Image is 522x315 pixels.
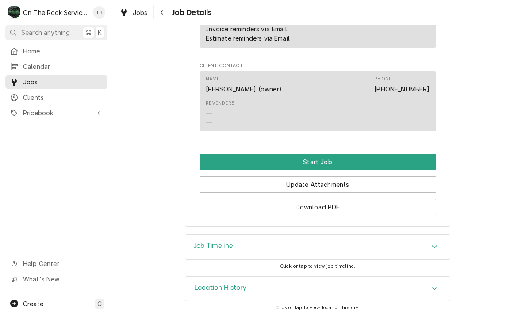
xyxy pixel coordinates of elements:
span: Calendar [23,62,103,71]
div: On The Rock Services [23,8,88,17]
div: Button Group [200,154,436,215]
span: Clients [23,93,103,102]
button: Update Attachments [200,176,436,193]
div: Job Timeline [185,234,450,260]
div: On The Rock Services's Avatar [8,6,20,19]
div: Button Group Row [200,193,436,215]
div: O [8,6,20,19]
div: Accordion Header [185,277,450,301]
h3: Location History [194,284,247,292]
button: Accordion Details Expand Trigger [185,235,450,259]
div: TB [93,6,105,19]
a: Go to Help Center [5,256,107,271]
div: Phone [374,76,391,83]
div: Estimate reminders via Email [206,34,290,43]
span: Jobs [133,8,148,17]
span: Search anything [21,28,70,37]
span: Client Contact [200,62,436,69]
div: Button Group Row [200,154,436,170]
span: Click or tap to view job timeline. [280,263,355,269]
a: Jobs [116,5,151,20]
div: — [206,118,212,127]
span: What's New [23,274,102,284]
span: ⌘ [85,28,92,37]
div: Location History [185,276,450,302]
a: Go to Pricebook [5,106,107,120]
a: [PHONE_NUMBER] [374,85,430,93]
a: Clients [5,90,107,105]
div: Client Contact List [200,71,436,136]
span: K [98,28,102,37]
div: Phone [374,76,430,93]
div: Name [206,76,220,83]
span: Job Details [169,7,212,19]
div: Reminders [206,16,290,43]
a: Calendar [5,59,107,74]
div: [PERSON_NAME] (owner) [206,84,282,94]
button: Accordion Details Expand Trigger [185,277,450,301]
span: C [97,299,102,308]
div: Client Contact [200,62,436,135]
a: Home [5,44,107,58]
button: Search anything⌘K [5,25,107,40]
div: — [206,108,212,118]
span: Home [23,46,103,56]
span: Help Center [23,259,102,268]
div: Name [206,76,282,93]
span: Create [23,300,43,307]
div: Todd Brady's Avatar [93,6,105,19]
button: Start Job [200,154,436,170]
div: Reminders [206,100,235,107]
span: Pricebook [23,108,90,118]
div: Accordion Header [185,235,450,259]
span: Click or tap to view location history. [275,305,360,311]
button: Navigate back [155,5,169,19]
span: Jobs [23,77,103,87]
div: Reminders [206,100,235,127]
h3: Job Timeline [194,242,233,250]
a: Jobs [5,75,107,89]
div: Button Group Row [200,170,436,193]
a: Go to What's New [5,272,107,286]
div: Invoice reminders via Email [206,24,287,34]
div: Contact [200,71,436,132]
button: Download PDF [200,199,436,215]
